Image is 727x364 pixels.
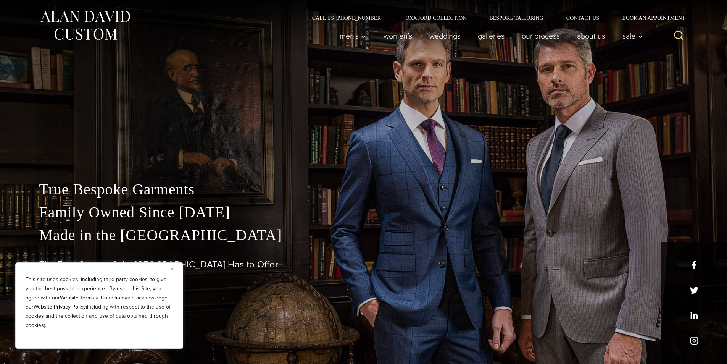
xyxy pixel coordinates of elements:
[611,15,688,21] a: Book an Appointment
[39,8,131,42] img: Alan David Custom
[375,28,421,44] a: Women’s
[171,264,180,273] button: Close
[394,15,478,21] a: Oxxford Collection
[26,275,173,330] p: This site uses cookies, including third party cookies, to give you the best possible experience. ...
[39,178,688,247] p: True Bespoke Garments Family Owned Since [DATE] Made in the [GEOGRAPHIC_DATA]
[478,15,555,21] a: Bespoke Tailoring
[421,28,469,44] a: weddings
[568,28,614,44] a: About Us
[301,15,688,21] nav: Secondary Navigation
[301,15,394,21] a: Call Us [PHONE_NUMBER]
[622,32,643,40] span: Sale
[555,15,611,21] a: Contact Us
[469,28,513,44] a: Galleries
[513,28,568,44] a: Our Process
[331,28,647,44] nav: Primary Navigation
[340,32,366,40] span: Men’s
[34,303,86,311] a: Website Privacy Policy
[171,267,174,271] img: Close
[39,259,688,270] h1: The Best Custom Suits [GEOGRAPHIC_DATA] Has to Offer
[670,27,688,45] button: View Search Form
[60,294,126,302] a: Website Terms & Conditions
